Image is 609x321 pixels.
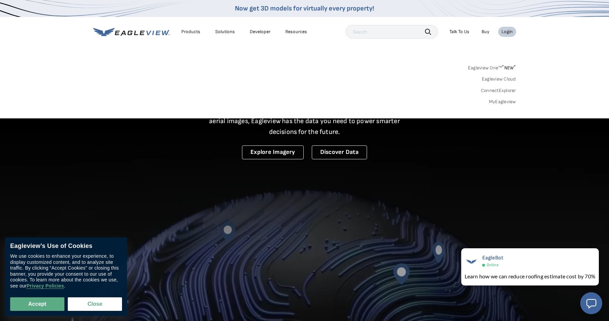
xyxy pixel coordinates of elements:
a: Now get 3D models for virtually every property! [235,4,374,13]
div: Login [502,29,513,35]
span: Online [487,262,499,268]
a: Eagleview Cloud [482,76,516,82]
div: We use cookies to enhance your experience, to display customized content, and to analyze site tra... [10,253,122,289]
a: Buy [482,29,489,35]
button: Close [68,297,122,311]
div: Solutions [215,29,235,35]
input: Search [346,25,438,39]
button: Open chat window [580,292,602,314]
a: ConnectExplorer [481,88,516,94]
div: Talk To Us [449,29,469,35]
div: Resources [285,29,307,35]
a: Explore Imagery [242,145,304,159]
div: Learn how we can reduce roofing estimate cost by 70% [465,272,595,280]
a: MyEagleview [489,99,516,105]
div: Eagleview’s Use of Cookies [10,243,122,250]
a: Discover Data [312,145,367,159]
span: NEW [502,65,516,71]
a: Developer [250,29,270,35]
a: Privacy Policies [26,283,64,289]
span: EagleBot [482,255,504,261]
img: EagleBot [465,255,478,268]
p: A new era starts here. Built on more than 3.5 billion high-resolution aerial images, Eagleview ha... [201,105,408,137]
a: Eagleview One™*NEW* [468,63,516,71]
div: Products [181,29,200,35]
button: Accept [10,297,64,311]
